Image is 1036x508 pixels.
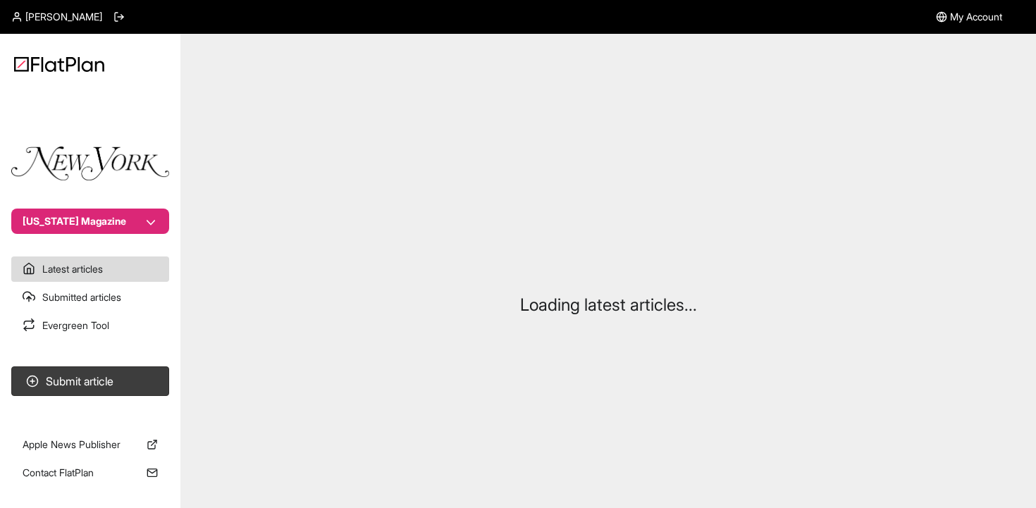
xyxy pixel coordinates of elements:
img: Logo [14,56,104,72]
p: Loading latest articles... [520,294,697,316]
button: [US_STATE] Magazine [11,209,169,234]
span: [PERSON_NAME] [25,10,102,24]
a: Submitted articles [11,285,169,310]
a: [PERSON_NAME] [11,10,102,24]
button: Submit article [11,366,169,396]
a: Contact FlatPlan [11,460,169,485]
a: Evergreen Tool [11,313,169,338]
a: Apple News Publisher [11,432,169,457]
a: Latest articles [11,256,169,282]
img: Publication Logo [11,147,169,180]
span: My Account [950,10,1002,24]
